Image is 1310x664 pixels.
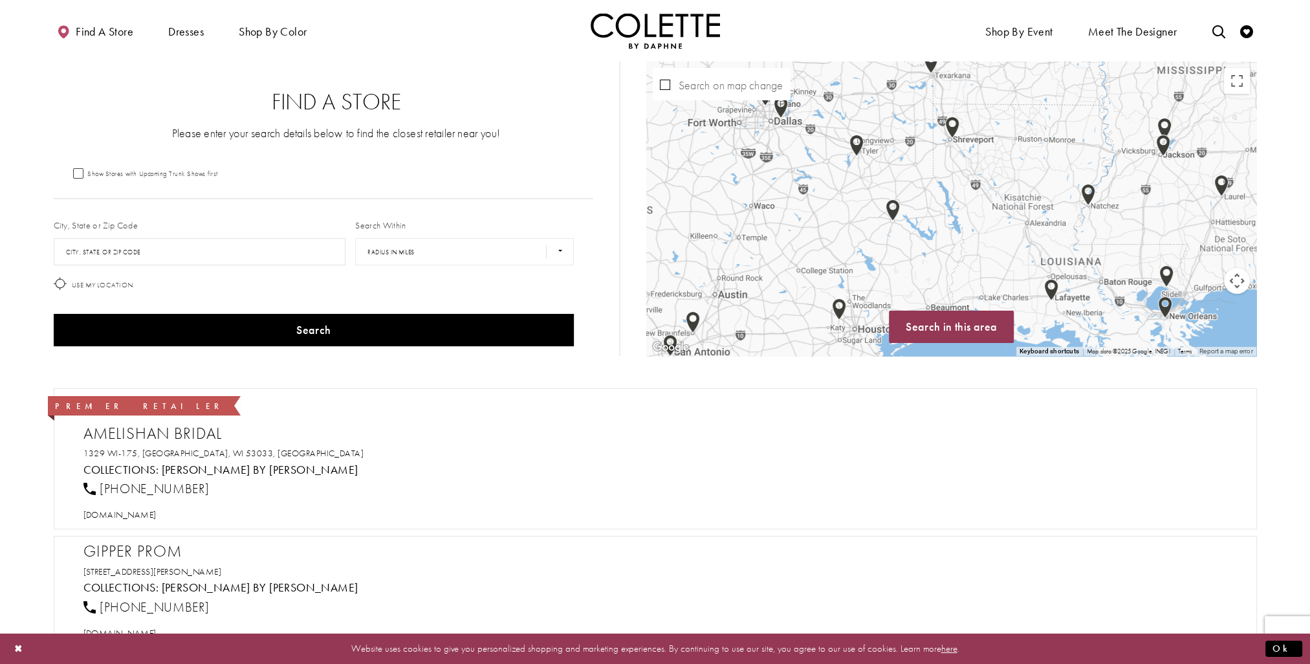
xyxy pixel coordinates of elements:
[1081,184,1095,206] img: Google Image #599
[985,25,1053,38] span: Shop By Event
[355,238,573,265] select: Radius In Miles
[906,319,997,334] span: Search in this area
[83,424,1240,443] h2: Amelishan Bridal
[663,335,677,357] img: Google Image #474
[1087,347,1170,355] span: Map data ©2025 Google, INEGI
[55,401,225,412] span: Premier Retailer
[1085,13,1181,49] a: Meet the designer
[1020,347,1079,356] button: Keyboard shortcuts
[650,339,692,356] img: Google Image #808
[100,480,209,497] span: [PHONE_NUMBER]
[83,542,1240,561] h2: Gipper Prom
[1157,118,1172,140] img: Google Image #685
[165,13,207,49] span: Dresses
[889,311,1014,343] button: Search in this area
[591,13,720,49] a: Visit Home Page
[1224,68,1250,94] button: Toggle fullscreen view
[941,642,957,655] a: here
[83,599,210,615] a: [PHONE_NUMBER]
[83,462,159,477] span: Collections:
[650,339,692,356] a: Open this area in Google Maps (opens a new window)
[1214,175,1228,197] img: Google Image #611
[8,637,30,660] button: Close Dialog
[1208,13,1228,49] a: Toggle search
[83,580,159,595] span: Collections:
[886,199,900,221] img: Google Image #672
[1265,641,1302,657] button: Submit Dialog
[83,480,210,497] a: [PHONE_NUMBER]
[832,298,846,320] img: Google Image #496
[1224,268,1250,294] button: Map camera controls
[93,640,1217,658] p: Website uses cookies to give you personalized shopping and marketing experiences. By continuing t...
[76,25,133,38] span: Find a store
[646,61,1257,356] div: Map with store locations
[1237,13,1256,49] a: Check Wishlist
[1088,25,1177,38] span: Meet the designer
[355,219,406,232] label: Search Within
[1044,279,1058,301] img: Google Image #639
[945,116,959,138] img: Google Image #684
[235,13,310,49] span: Shop by color
[83,509,157,520] span: [DOMAIN_NAME]
[54,13,136,49] a: Find a store
[239,25,307,38] span: Shop by color
[686,311,700,333] img: Google Image #447
[1159,265,1174,287] img: Google Image #725
[80,125,593,141] p: Please enter your search details below to find the closest retailer near you!
[168,25,204,38] span: Dresses
[83,627,157,639] a: Opens in new tab
[982,13,1056,49] span: Shop By Event
[162,462,358,477] a: Visit Colette by Daphne page - Opens in new tab
[80,89,593,115] h2: Find a Store
[83,447,364,459] a: Opens in new tab
[849,135,864,157] img: Google Image #571
[83,509,157,520] a: Opens in new tab
[758,84,772,106] img: Google Image #499
[1178,347,1192,355] a: Terms (opens in new tab)
[1199,348,1252,355] a: Report a map error
[83,566,222,577] a: Opens in new tab
[1156,135,1170,157] img: Google Image #691
[162,580,358,595] a: Visit Colette by Daphne page - Opens in new tab
[100,599,209,615] span: [PHONE_NUMBER]
[54,238,346,265] input: City, State, or ZIP Code
[54,314,574,346] button: Search
[774,96,788,118] img: Google Image #522
[924,52,938,74] img: Google Image #533
[83,627,157,639] span: [DOMAIN_NAME]
[1158,296,1172,318] img: Google Image #726
[54,219,138,232] label: City, State or Zip Code
[591,13,720,49] img: Colette by Daphne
